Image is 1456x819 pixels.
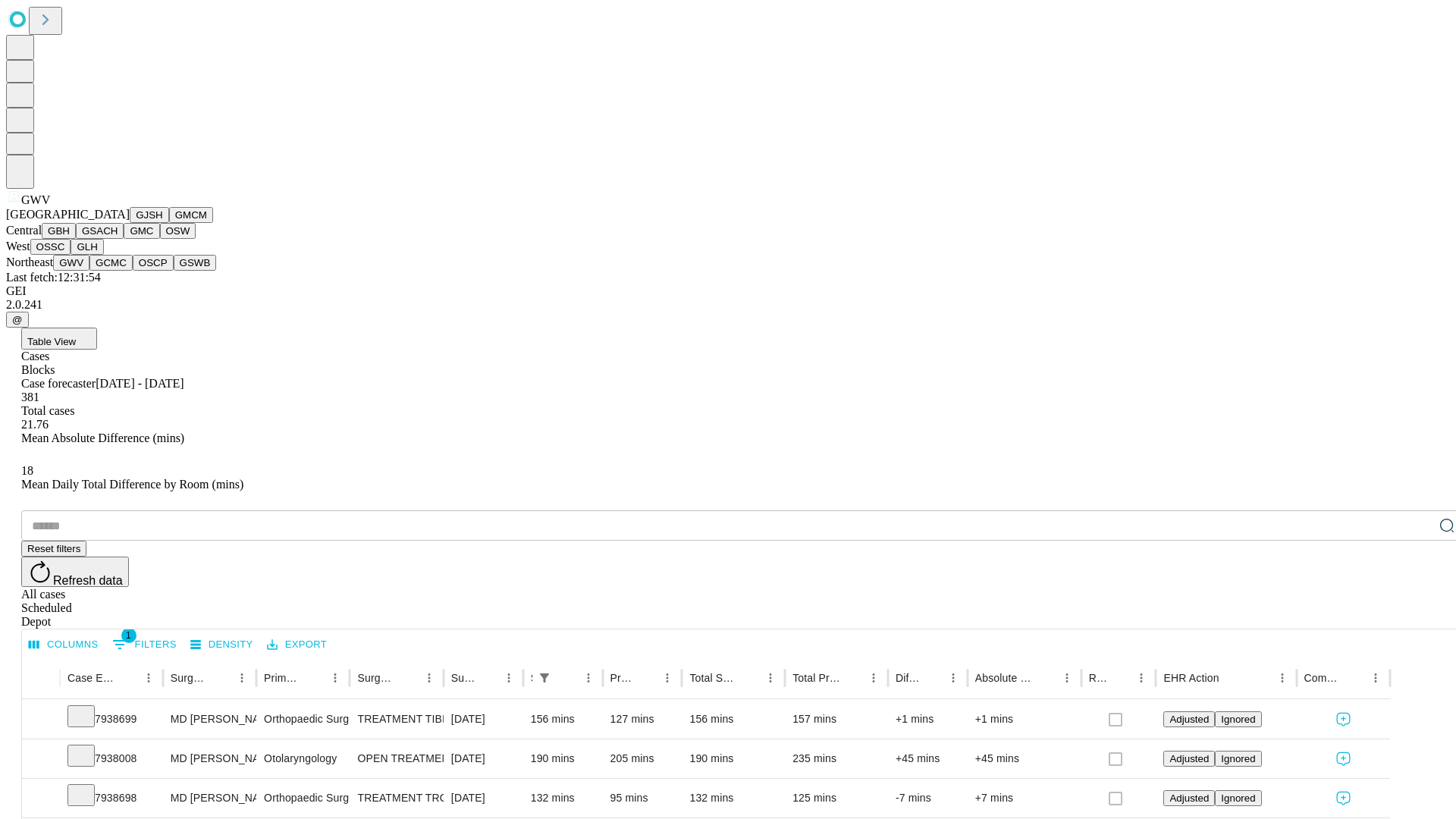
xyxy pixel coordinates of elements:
button: Export [263,633,331,657]
button: Sort [210,667,231,689]
div: 190 mins [689,739,777,778]
button: Sort [1035,667,1056,689]
button: @ [6,312,29,328]
span: [DATE] - [DATE] [96,377,184,390]
button: Adjusted [1163,751,1215,767]
div: MD [PERSON_NAME] [PERSON_NAME] Md [171,739,249,778]
div: MD [PERSON_NAME] Iv [PERSON_NAME] [171,779,249,817]
span: Ignored [1221,714,1255,725]
div: 95 mins [610,779,675,817]
button: Expand [30,786,52,812]
button: Menu [325,667,346,689]
button: Sort [635,667,657,689]
div: Orthopaedic Surgery [264,779,342,817]
div: TREATMENT TIBIAL FRACTURE BY INTRAMEDULLARY IMPLANT [357,700,435,739]
button: GSWB [174,255,217,271]
span: West [6,240,30,253]
div: GEI [6,284,1450,298]
span: 381 [21,391,39,403]
button: Menu [1131,667,1152,689]
button: Sort [1109,667,1131,689]
div: EHR Action [1163,672,1219,684]
div: Primary Service [264,672,302,684]
span: Central [6,224,42,237]
div: MD [PERSON_NAME] Iv [PERSON_NAME] [171,700,249,739]
button: GJSH [130,207,169,223]
div: 190 mins [531,739,595,778]
span: Adjusted [1169,714,1209,725]
div: Otolaryngology [264,739,342,778]
button: Menu [578,667,599,689]
button: Sort [397,667,419,689]
button: Expand [30,707,52,733]
div: Total Predicted Duration [792,672,840,684]
div: Comments [1304,672,1342,684]
div: Surgeon Name [171,672,209,684]
div: Resolved in EHR [1089,672,1109,684]
div: Orthopaedic Surgery [264,700,342,739]
button: Adjusted [1163,711,1215,727]
div: Case Epic Id [67,672,115,684]
div: 7938008 [67,739,155,778]
div: Scheduled In Room Duration [531,672,532,684]
div: +45 mins [975,739,1074,778]
button: OSCP [133,255,174,271]
div: 156 mins [531,700,595,739]
button: Refresh data [21,557,129,587]
span: Ignored [1221,792,1255,804]
button: Sort [739,667,760,689]
span: Mean Daily Total Difference by Room (mins) [21,478,243,491]
button: Select columns [25,633,102,657]
button: Menu [943,667,964,689]
div: +1 mins [896,700,960,739]
button: GMCM [169,207,213,223]
span: 18 [21,464,33,477]
button: GLH [71,239,103,255]
button: GSACH [76,223,124,239]
div: 132 mins [531,779,595,817]
div: 132 mins [689,779,777,817]
button: Sort [477,667,498,689]
button: GWV [53,255,89,271]
span: @ [12,314,23,325]
button: Expand [30,746,52,773]
div: 125 mins [792,779,880,817]
div: 7938699 [67,700,155,739]
span: Case forecaster [21,377,96,390]
div: OPEN TREATMENT COMPLICATED MALAR [MEDICAL_DATA] [357,739,435,778]
div: 157 mins [792,700,880,739]
button: Reset filters [21,541,86,557]
div: 1 active filter [534,667,555,689]
button: Sort [117,667,138,689]
button: Menu [1056,667,1078,689]
div: +7 mins [975,779,1074,817]
div: 7938698 [67,779,155,817]
button: Sort [303,667,325,689]
button: Ignored [1215,790,1261,806]
div: TREATMENT TROCHANTERIC [MEDICAL_DATA] FRACTURE INTERMEDULLARY ROD [357,779,435,817]
button: Menu [138,667,159,689]
button: Menu [760,667,781,689]
div: [DATE] [451,779,516,817]
button: Adjusted [1163,790,1215,806]
button: Menu [863,667,884,689]
button: Menu [231,667,253,689]
button: OSW [160,223,196,239]
span: Adjusted [1169,792,1209,804]
span: 21.76 [21,418,49,431]
button: Ignored [1215,751,1261,767]
button: Show filters [534,667,555,689]
span: Table View [27,336,76,347]
div: Absolute Difference [975,672,1034,684]
button: GCMC [89,255,133,271]
span: Last fetch: 12:31:54 [6,271,101,284]
span: Northeast [6,256,53,268]
button: GBH [42,223,76,239]
span: 1 [121,628,136,643]
button: Sort [557,667,578,689]
div: +1 mins [975,700,1074,739]
button: Menu [657,667,678,689]
div: 235 mins [792,739,880,778]
span: Mean Absolute Difference (mins) [21,431,184,444]
button: Table View [21,328,97,350]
